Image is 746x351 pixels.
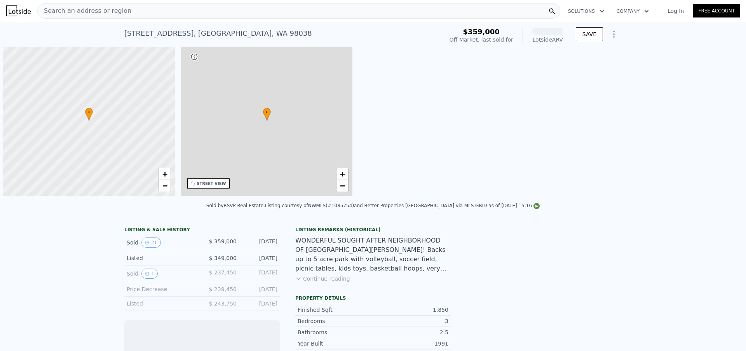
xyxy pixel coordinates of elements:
[197,181,226,187] div: STREET VIEW
[38,6,131,16] span: Search an address or region
[124,227,280,234] div: LISTING & SALE HISTORY
[209,255,237,261] span: $ 349,000
[127,237,196,248] div: Sold
[373,306,448,314] div: 1,850
[340,169,345,179] span: +
[141,269,158,279] button: View historical data
[295,227,451,233] div: Listing Remarks (Historical)
[532,36,563,44] div: Lotside ARV
[606,26,622,42] button: Show Options
[295,275,350,283] button: Continue reading
[243,254,277,262] div: [DATE]
[127,254,196,262] div: Listed
[159,168,171,180] a: Zoom in
[336,168,348,180] a: Zoom in
[243,237,277,248] div: [DATE]
[209,269,237,276] span: $ 237,450
[6,5,31,16] img: Lotside
[463,28,500,36] span: $359,000
[298,328,373,336] div: Bathrooms
[263,109,271,116] span: •
[162,169,167,179] span: +
[141,237,160,248] button: View historical data
[450,36,513,44] div: Off Market, last sold for
[127,285,196,293] div: Price Decrease
[295,236,451,273] div: WONDERFUL SOUGHT AFTER NEIGHBORHOOD OF [GEOGRAPHIC_DATA][PERSON_NAME]! Backs up to 5 acre park wi...
[295,295,451,301] div: Property details
[243,285,277,293] div: [DATE]
[533,203,540,209] img: NWMLS Logo
[265,203,540,208] div: Listing courtesy of NWMLS (#1085754) and Better Properties [GEOGRAPHIC_DATA] via MLS GRID as of [...
[159,180,171,192] a: Zoom out
[373,317,448,325] div: 3
[658,7,693,15] a: Log In
[263,108,271,121] div: •
[298,306,373,314] div: Finished Sqft
[127,269,196,279] div: Sold
[209,300,237,307] span: $ 243,750
[562,4,610,18] button: Solutions
[576,27,603,41] button: SAVE
[85,109,93,116] span: •
[610,4,655,18] button: Company
[243,300,277,307] div: [DATE]
[693,4,740,17] a: Free Account
[209,238,237,244] span: $ 359,000
[127,300,196,307] div: Listed
[373,340,448,348] div: 1991
[124,28,312,39] div: [STREET_ADDRESS] , [GEOGRAPHIC_DATA] , WA 98038
[162,181,167,190] span: −
[373,328,448,336] div: 2.5
[298,340,373,348] div: Year Built
[85,108,93,121] div: •
[336,180,348,192] a: Zoom out
[209,286,237,292] span: $ 239,450
[340,181,345,190] span: −
[243,269,277,279] div: [DATE]
[298,317,373,325] div: Bedrooms
[206,203,265,208] div: Sold by RSVP Real Estate .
